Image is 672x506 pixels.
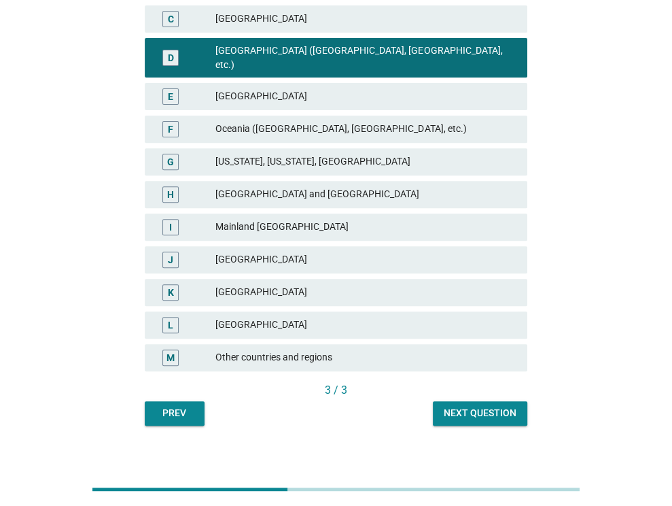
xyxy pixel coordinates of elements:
div: [GEOGRAPHIC_DATA] [215,11,516,27]
div: L [168,318,173,332]
div: Oceania ([GEOGRAPHIC_DATA], [GEOGRAPHIC_DATA], etc.) [215,121,516,137]
div: Mainland [GEOGRAPHIC_DATA] [215,219,516,235]
div: H [167,187,174,201]
div: C [167,12,173,26]
div: [GEOGRAPHIC_DATA] [215,317,516,333]
div: E [168,89,173,103]
div: [GEOGRAPHIC_DATA] [215,252,516,268]
div: Next question [444,406,516,420]
div: [GEOGRAPHIC_DATA] [215,284,516,301]
div: 3 / 3 [145,382,527,399]
button: Prev [145,401,205,426]
div: [GEOGRAPHIC_DATA] [215,88,516,105]
div: M [166,350,175,365]
div: [US_STATE], [US_STATE], [GEOGRAPHIC_DATA] [215,154,516,170]
div: F [168,122,173,136]
div: [GEOGRAPHIC_DATA] and [GEOGRAPHIC_DATA] [215,186,516,203]
div: J [168,252,173,267]
div: Prev [156,406,194,420]
div: D [167,50,173,65]
button: Next question [433,401,527,426]
div: G [167,154,174,169]
div: K [167,285,173,299]
div: [GEOGRAPHIC_DATA] ([GEOGRAPHIC_DATA], [GEOGRAPHIC_DATA], etc.) [215,44,516,72]
div: Other countries and regions [215,350,516,366]
div: I [169,220,172,234]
